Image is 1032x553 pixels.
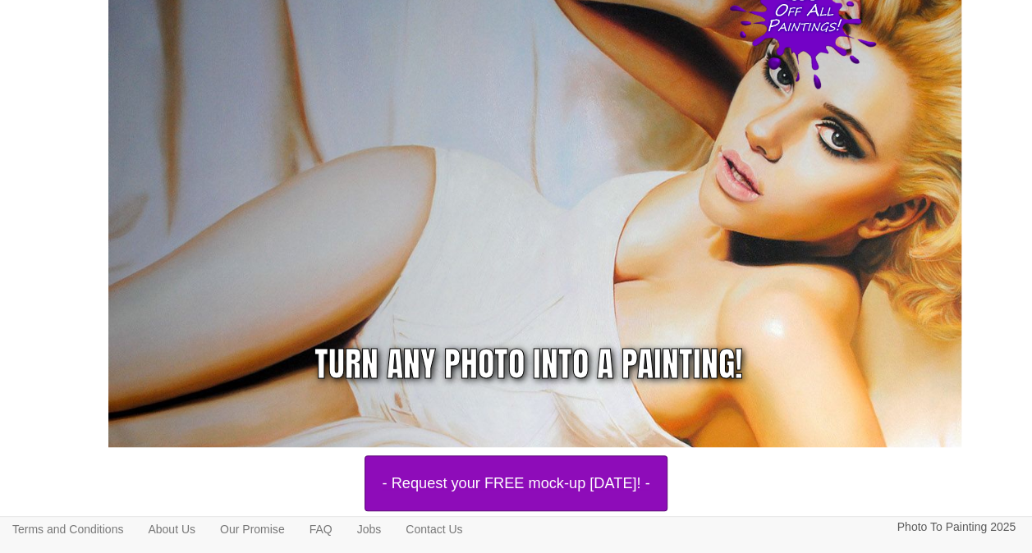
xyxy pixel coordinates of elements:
a: About Us [135,517,208,542]
p: Photo To Painting 2025 [897,517,1016,537]
a: Our Promise [208,517,297,542]
div: Turn any photo into a painting! [314,340,743,389]
a: Jobs [345,517,394,542]
a: FAQ [297,517,345,542]
button: - Request your FREE mock-up [DATE]! - [365,455,667,511]
a: Contact Us [393,517,475,542]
